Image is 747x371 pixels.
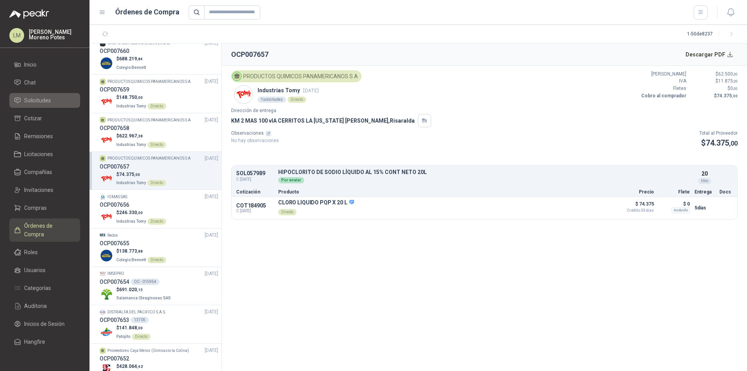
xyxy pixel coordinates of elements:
[100,56,113,70] img: Company Logo
[24,96,51,105] span: Solicitudes
[9,200,80,215] a: Compras
[107,155,191,162] p: PRODUCTOS QUIMICOS PANAMERICANOS S A
[100,162,129,171] h3: OCP007657
[24,222,73,239] span: Órdenes de Compra
[107,117,191,123] p: PRODUCTOS QUIMICOS PANAMERICANOS S A
[205,232,218,239] span: [DATE]
[733,86,738,91] span: ,00
[615,190,654,194] p: Precio
[100,193,218,225] a: Company LogoIOMAS SAS[DATE] OCP007656Company Logo$246.330,00Industrias TomyDirecto
[9,281,80,295] a: Categorías
[9,57,80,72] a: Inicio
[278,209,296,215] div: Directo
[116,65,146,70] span: Colegio Bennett
[24,284,51,292] span: Categorías
[100,40,218,72] a: Company LogoGRUPO EMPRESARIAL SERVER SAS[DATE] OCP007660Company Logo$688.219,84Colegio Bennett
[100,316,129,324] h3: OCP007653
[100,134,113,147] img: Company Logo
[100,40,106,46] img: Company Logo
[116,142,146,147] span: Industrias Tomy
[100,194,106,200] img: Company Logo
[107,40,170,46] p: GRUPO EMPRESARIAL SERVER SAS
[137,364,143,369] span: ,42
[100,278,129,286] h3: OCP007654
[9,129,80,144] a: Remisiones
[694,203,715,213] p: 5 días
[119,248,143,254] span: 138.773
[100,200,129,209] h3: OCP007656
[9,183,80,197] a: Invitaciones
[116,363,172,370] p: $
[615,209,654,213] span: Crédito 30 días
[100,116,218,148] a: PRODUCTOS QUIMICOS PANAMERICANOS S A[DATE] OCP007658Company Logo$622.967,38Industrias TomyDirecto
[231,107,738,114] p: Dirección de entrega
[116,171,166,178] p: $
[691,92,738,100] p: $
[100,95,113,109] img: Company Logo
[107,79,191,85] p: PRODUCTOS QUIMICOS PANAMERICANOS S A
[640,85,686,92] p: Fletes
[732,94,738,98] span: ,00
[24,266,46,274] span: Usuarios
[687,28,738,40] div: 1 - 50 de 8237
[137,326,143,330] span: ,00
[137,95,143,100] span: ,00
[137,134,143,138] span: ,38
[116,324,151,332] p: $
[231,137,279,144] p: No hay observaciones
[147,218,166,225] div: Directo
[278,169,690,175] p: HIPOCLORITO DE SODIO LÍQUIDO AL 15% CONT NETO 20L
[116,209,166,216] p: $
[205,116,218,124] span: [DATE]
[694,190,715,194] p: Entrega
[235,86,253,104] img: Company Logo
[24,114,42,123] span: Cotizar
[107,348,189,354] p: Proveedores Caja Menor (Gimnasio la Colina)
[115,7,179,18] h1: Órdenes de Compra
[24,186,53,194] span: Invitaciones
[699,130,738,137] p: Total al Proveedor
[236,171,274,176] p: SOL057989
[100,172,113,185] img: Company Logo
[119,56,143,62] span: 688.219
[137,211,143,215] span: ,00
[278,177,304,183] div: Por enviar
[119,287,143,292] span: 691.020
[698,178,711,184] div: litro
[205,193,218,200] span: [DATE]
[691,85,738,92] p: $
[258,97,286,103] div: 1 solicitudes
[24,150,53,158] span: Licitaciones
[116,248,166,255] p: $
[236,202,274,209] p: COT184905
[119,172,140,177] span: 74.375
[9,334,80,349] a: Hangfire
[701,169,708,178] p: 20
[100,325,113,339] img: Company Logo
[9,218,80,242] a: Órdenes de Compra
[231,70,361,82] div: PRODUCTOS QUIMICOS PANAMERICANOS S A
[100,232,218,264] a: Company LogoRedox[DATE] OCP007655Company Logo$138.773,88Colegio BennettDirecto
[236,190,274,194] p: Cotización
[231,116,415,125] p: KM 2 MAS 100 vIA CERRITOS LA [US_STATE] [PERSON_NAME] , Risaralda
[205,40,218,47] span: [DATE]
[24,132,53,141] span: Remisiones
[9,299,80,313] a: Auditoria
[718,71,738,77] span: 62.500
[107,309,166,315] p: DISTRIALFA DEL PACIFICO S.A.S.
[116,258,146,262] span: Colegio Bennett
[119,95,143,100] span: 148.750
[733,72,738,76] span: ,00
[134,172,140,177] span: ,00
[116,132,166,140] p: $
[9,75,80,90] a: Chat
[100,232,106,238] img: Company Logo
[640,70,686,78] p: [PERSON_NAME]
[147,103,166,109] div: Directo
[278,190,610,194] p: Producto
[9,93,80,108] a: Solicitudes
[132,334,151,340] div: Directo
[119,210,143,215] span: 246.330
[24,78,36,87] span: Chat
[147,142,166,148] div: Directo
